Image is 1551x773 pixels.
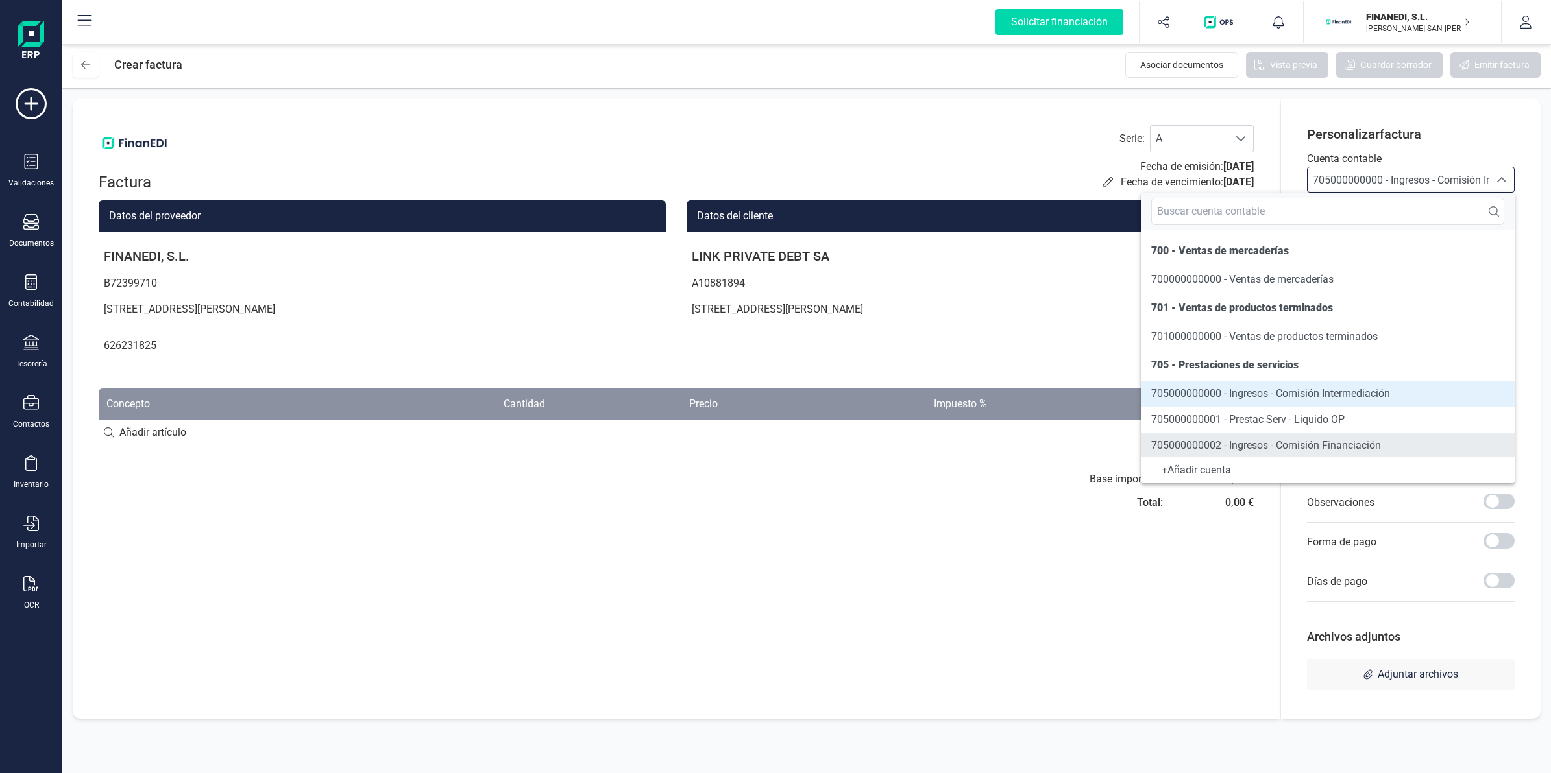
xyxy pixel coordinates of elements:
[99,296,666,322] p: [STREET_ADDRESS][PERSON_NAME]
[1151,439,1381,451] span: 705000000002 - Ingresos - Comisión Financiación
[1141,381,1515,407] li: 705000000000 - Ingresos - Comisión Intermediación
[99,200,666,232] div: Datos del proveedor
[1366,10,1470,23] p: FINANEDI, S.L.
[99,270,666,296] p: B72399710
[1319,1,1485,43] button: FIFINANEDI, S.L.[PERSON_NAME] SAN [PERSON_NAME]
[1325,8,1353,36] img: FI
[1151,359,1299,371] span: 705 - Prestaciones de servicios
[1378,667,1458,682] span: Adjuntar archivos
[995,9,1123,35] div: Solicitar financiación
[114,52,182,78] div: Crear factura
[1141,324,1515,350] li: 701000000000 - Ventas de productos terminados
[1151,468,1504,473] div: + Añadir cuenta
[995,388,1193,420] th: Importe
[1307,125,1515,143] p: Personalizar factura
[687,270,1254,296] p: A10881894
[1307,574,1367,589] p: Días de pago
[1204,16,1238,29] img: Logo de OPS
[1336,52,1443,78] button: Guardar borrador
[1140,159,1254,174] p: Fecha de emisión:
[1137,495,1163,510] div: Total:
[99,242,666,270] p: FINANEDI, S.L.
[1151,413,1345,425] span: 705000000001 - Prestac Serv - Liquido OP
[13,419,49,429] div: Contactos
[1141,407,1515,433] li: 705000000001 - Prestac Serv - Liquido OP
[1151,273,1334,285] span: 700000000000 - Ventas de mercaderías
[1151,244,1289,257] span: 700 - Ventas de mercaderías
[687,242,1254,270] p: LINK PRIVATE DEBT SA
[687,200,1254,232] div: Datos del cliente
[99,125,171,161] img: Logo de la factura
[1307,495,1374,510] p: Observaciones
[14,479,49,490] div: Inventario
[99,333,666,359] p: 626231825
[1223,176,1254,188] span: [DATE]
[1125,52,1238,78] button: Asociar documentos
[99,172,202,193] div: Factura
[1119,131,1145,147] label: Serie :
[18,21,44,62] img: Logo Finanedi
[8,298,54,309] div: Contabilidad
[1307,659,1515,690] div: Adjuntar archivos
[9,238,54,248] div: Documentos
[1246,52,1328,78] button: Vista previa
[980,1,1139,43] button: Solicitar financiación
[1090,471,1163,487] div: Base imponible:
[1151,387,1390,399] span: 705000000000 - Ingresos - Comisión Intermediación
[1307,151,1515,167] p: Cuenta contable
[1225,495,1254,510] div: 0,00 €
[1151,302,1333,314] span: 701 - Ventas de productos terminados
[1141,433,1515,458] li: 705000000002 - Ingresos - Comisión Financiación
[553,388,726,420] th: Precio
[1307,628,1515,646] p: Archivos adjuntos
[16,540,47,550] div: Importar
[1151,330,1378,342] span: 701000000000 - Ventas de productos terminados
[1141,267,1515,292] li: 700000000000 - Ventas de mercaderías
[8,178,54,188] div: Validaciones
[1366,23,1470,34] p: [PERSON_NAME] SAN [PERSON_NAME]
[99,388,330,420] th: Concepto
[1307,534,1376,550] p: Forma de pago
[726,388,995,420] th: Impuesto %
[1196,1,1246,43] button: Logo de OPS
[1223,160,1254,172] span: [DATE]
[1450,52,1541,78] button: Emitir factura
[687,296,1254,322] p: [STREET_ADDRESS][PERSON_NAME]
[16,359,47,369] div: Tesorería
[24,600,39,610] div: OCR
[1121,174,1254,190] p: Fecha de vencimiento:
[1151,198,1504,225] input: Buscar cuenta contable
[1151,126,1228,152] span: A
[330,388,553,420] th: Cantidad
[1489,167,1514,192] div: Seleccione una cuenta
[1140,58,1223,71] span: Asociar documentos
